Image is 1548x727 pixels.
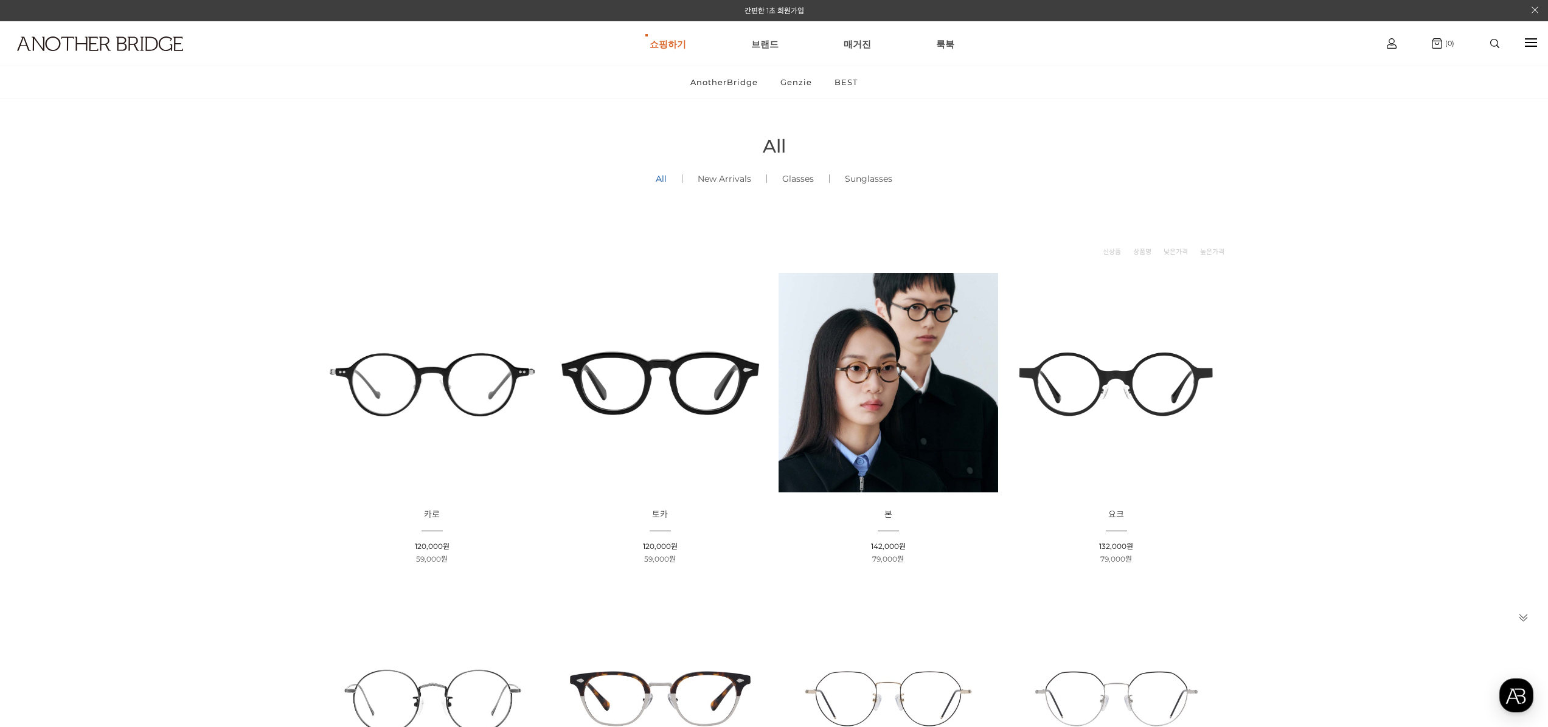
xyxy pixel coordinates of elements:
span: (0) [1442,39,1454,47]
a: 간편한 1초 회원가입 [744,6,804,15]
a: 브랜드 [751,22,779,66]
a: 설정 [157,385,234,416]
a: (0) [1432,38,1454,49]
a: 쇼핑하기 [650,22,686,66]
span: 본 [884,509,892,520]
img: 토카 아세테이트 뿔테 안경 이미지 [550,273,770,492]
a: All [640,158,682,199]
span: 카로 [424,509,440,520]
a: 신상품 [1103,246,1121,258]
img: 요크 글라스 - 트렌디한 디자인의 유니크한 안경 이미지 [1007,273,1226,492]
a: 토카 [652,510,668,519]
span: 79,000원 [1100,554,1132,563]
img: search [1490,39,1499,48]
span: 토카 [652,509,668,520]
img: 카로 - 감각적인 디자인의 패션 아이템 이미지 [322,273,542,492]
span: 120,000원 [643,542,678,551]
a: 매거진 [844,22,871,66]
a: 룩북 [936,22,954,66]
a: Sunglasses [830,158,908,199]
a: Genzie [770,66,822,98]
a: 본 [884,510,892,519]
a: 대화 [80,385,157,416]
a: 낮은가격 [1164,246,1188,258]
span: 59,000원 [416,554,448,563]
span: 142,000원 [871,542,906,551]
span: 설정 [188,404,203,413]
img: cart [1432,38,1442,49]
a: 상품명 [1133,246,1151,258]
a: New Arrivals [682,158,766,199]
a: 홈 [4,385,80,416]
span: 대화 [111,404,126,414]
span: 홈 [38,404,46,413]
a: logo [6,36,238,81]
span: 79,000원 [872,554,904,563]
a: BEST [824,66,868,98]
span: 120,000원 [415,542,449,551]
span: All [763,135,786,157]
img: logo [17,36,183,51]
img: cart [1387,38,1397,49]
a: 높은가격 [1200,246,1224,258]
a: Glasses [767,158,829,199]
img: 본 - 동그란 렌즈로 돋보이는 아세테이트 안경 이미지 [779,273,998,492]
span: 요크 [1108,509,1124,520]
span: 132,000원 [1099,542,1133,551]
a: 요크 [1108,510,1124,519]
span: 59,000원 [644,554,676,563]
a: AnotherBridge [680,66,768,98]
a: 카로 [424,510,440,519]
